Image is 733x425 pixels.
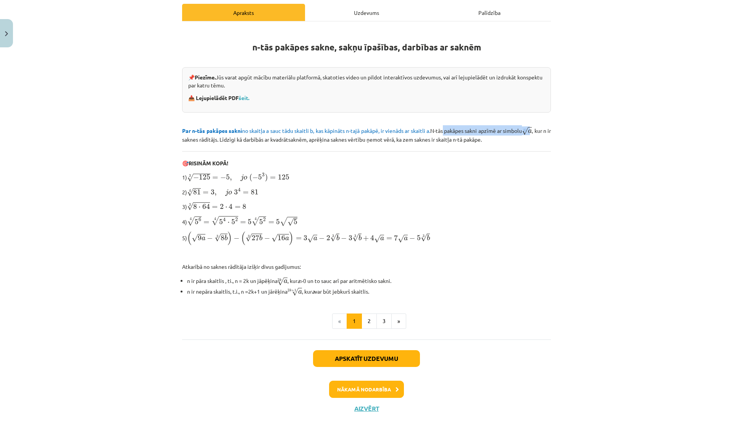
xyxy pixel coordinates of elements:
[259,219,263,225] span: 5
[182,125,551,144] p: N-tās pakāpes sakni apzīmē ar simbolu , kur n ir saknes rādītājs. Līdzīgi kā darbībās ar kvadrāts...
[285,237,289,241] span: a
[244,176,247,180] span: o
[182,172,551,182] p: 1)
[199,218,201,221] span: 6
[296,237,302,240] span: =
[198,235,202,241] span: 9
[265,174,268,182] span: )
[238,188,241,192] span: 4
[362,313,377,329] button: 2
[284,280,287,283] span: a
[212,216,219,225] span: √
[187,231,192,245] span: (
[234,236,239,241] span: −
[188,73,545,89] p: 📌 Jūs varat apgūt mācību materiālu platformā, skatoties video un pildot interaktīvos uzdevumus, v...
[249,174,252,182] span: (
[347,313,362,329] button: 1
[182,187,551,197] p: 2)
[240,221,246,224] span: =
[404,237,408,241] span: a
[235,218,238,221] span: 2
[182,127,242,134] b: Par n-tās pakāpes sakni
[187,174,193,182] span: √
[307,235,313,243] span: √
[235,206,241,209] span: =
[349,235,352,241] span: 3
[292,288,298,296] span: √
[341,236,347,241] span: −
[195,219,199,225] span: 5
[182,201,551,211] p: 3)
[195,74,216,81] strong: Piezīme.
[278,175,289,180] span: 125
[305,4,428,21] div: Uzdevums
[304,235,307,241] span: 3
[427,235,430,241] span: b
[252,175,258,180] span: −
[248,219,252,225] span: 5
[234,189,238,195] span: 3
[313,350,420,367] button: Apskatīt uzdevumu
[231,219,235,225] span: 5
[271,234,278,242] span: √
[189,160,228,166] b: RISINĀM KOPĀ!
[409,236,415,241] span: −
[219,219,223,225] span: 5
[207,236,213,241] span: −
[203,191,208,194] span: =
[224,235,228,241] span: b
[5,31,8,36] img: icon-close-lesson-0947bae3869378f0d4975bcd49f059093ad1ed9edebbc8119c70593378902aed.svg
[370,235,374,241] span: 4
[398,235,404,243] span: √
[211,189,215,195] span: 3
[252,217,259,226] span: √
[226,175,230,180] span: 5
[386,237,392,240] span: =
[336,235,339,241] span: b
[239,94,249,101] a: šeit.
[428,4,551,21] div: Palīdzība
[294,219,297,225] span: 5
[363,236,369,241] span: +
[182,231,551,246] p: 5)
[374,235,380,243] span: √
[228,231,232,245] span: )
[291,289,294,292] span: +
[278,278,284,286] span: √
[220,204,224,209] span: 2
[270,176,276,179] span: =
[329,381,404,398] button: Nākamā nodarbība
[252,42,481,53] strong: n-tās pakāpes sakne, sakņu īpašības, darbības ar saknēm
[263,218,266,221] span: 2
[528,129,532,133] span: a
[212,176,218,179] span: =
[187,286,551,296] li: n ir nepāra skaitlis, t.i., n =2k+1 un jārēķina , kur var būt jebkurš skaitlis.
[221,235,224,241] span: 8
[319,236,325,241] span: −
[187,275,551,286] li: n ir pāra skaitlis , ti., n = 2k un jāpēķina , kur >0 un to sauc arī par aritmētisko sakni.
[330,234,336,242] span: √
[182,263,551,271] p: Atkarībā no saknes rādītāja izšķir divus gadījumus:
[199,207,200,209] span: ⋅
[391,313,406,329] button: »
[228,191,232,195] span: o
[187,217,195,226] span: √
[276,219,280,225] span: 5
[225,189,228,196] span: j
[245,234,252,242] span: √
[358,235,362,241] span: b
[187,202,193,210] span: √
[289,231,294,245] span: )
[202,237,205,241] span: a
[421,234,427,242] span: √
[262,173,265,177] span: 3
[522,127,528,135] span: √
[187,188,193,196] span: √
[182,313,551,329] nav: Page navigation example
[229,204,232,209] span: 4
[241,231,245,245] span: (
[280,217,287,226] span: √
[193,175,199,180] span: −
[242,204,246,209] span: 8
[268,221,274,224] span: =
